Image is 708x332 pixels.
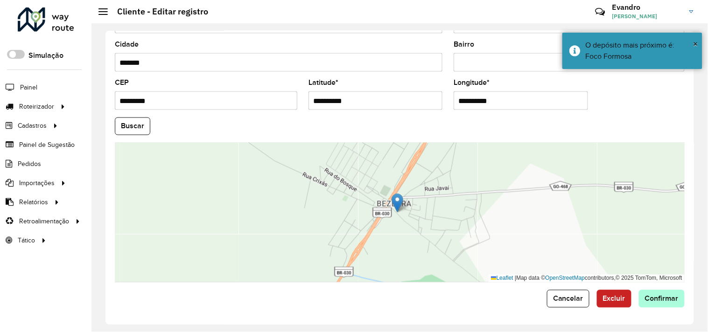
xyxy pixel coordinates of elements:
[547,290,589,308] button: Cancelar
[19,197,48,207] span: Relatórios
[19,140,75,150] span: Painel de Sugestão
[553,295,583,303] span: Cancelar
[590,2,610,22] a: Contato Rápido
[20,83,37,92] span: Painel
[19,102,54,111] span: Roteirizador
[586,40,695,62] div: O depósito mais próximo é: Foco Formosa
[454,39,474,50] label: Bairro
[308,77,338,88] label: Latitude
[597,290,631,308] button: Excluir
[515,275,516,282] span: |
[18,235,35,245] span: Tático
[645,295,679,303] span: Confirmar
[115,39,139,50] label: Cidade
[454,77,490,88] label: Longitude
[612,12,682,21] span: [PERSON_NAME]
[28,50,63,61] label: Simulação
[612,3,682,12] h3: Evandro
[694,37,698,51] button: Close
[639,290,685,308] button: Confirmar
[19,178,55,188] span: Importações
[694,39,698,49] span: ×
[489,275,685,283] div: Map data © contributors,© 2025 TomTom, Microsoft
[19,216,69,226] span: Retroalimentação
[392,194,403,213] img: Marker
[491,275,513,282] a: Leaflet
[115,118,150,135] button: Buscar
[115,77,129,88] label: CEP
[18,121,47,131] span: Cadastros
[546,275,585,282] a: OpenStreetMap
[18,159,41,169] span: Pedidos
[603,295,625,303] span: Excluir
[108,7,208,17] h2: Cliente - Editar registro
